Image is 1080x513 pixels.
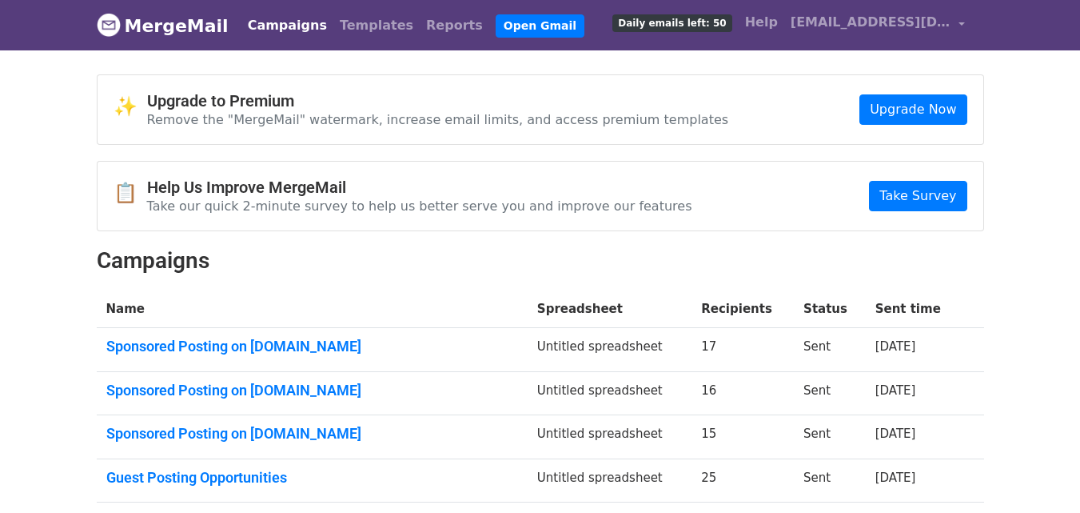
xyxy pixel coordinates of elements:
[106,338,518,355] a: Sponsored Posting on [DOMAIN_NAME]
[875,427,916,441] a: [DATE]
[528,415,691,459] td: Untitled spreadsheet
[496,14,584,38] a: Open Gmail
[794,371,866,415] td: Sent
[791,13,950,32] span: [EMAIL_ADDRESS][DOMAIN_NAME]
[794,459,866,503] td: Sent
[106,469,518,487] a: Guest Posting Opportunities
[875,383,916,398] a: [DATE]
[106,382,518,399] a: Sponsored Posting on [DOMAIN_NAME]
[147,91,729,110] h4: Upgrade to Premium
[528,291,691,328] th: Spreadsheet
[528,459,691,503] td: Untitled spreadsheet
[106,425,518,443] a: Sponsored Posting on [DOMAIN_NAME]
[875,339,916,354] a: [DATE]
[147,198,692,214] p: Take our quick 2-minute survey to help us better serve you and improve our features
[528,371,691,415] td: Untitled spreadsheet
[794,291,866,328] th: Status
[691,371,794,415] td: 16
[606,6,738,38] a: Daily emails left: 50
[691,291,794,328] th: Recipients
[528,328,691,372] td: Untitled spreadsheet
[875,471,916,485] a: [DATE]
[97,291,528,328] th: Name
[866,291,962,328] th: Sent time
[97,13,121,37] img: MergeMail logo
[691,415,794,459] td: 15
[869,181,966,211] a: Take Survey
[114,182,147,205] span: 📋
[97,9,229,42] a: MergeMail
[612,14,731,32] span: Daily emails left: 50
[114,95,147,118] span: ✨
[241,10,333,42] a: Campaigns
[794,415,866,459] td: Sent
[859,94,966,125] a: Upgrade Now
[739,6,784,38] a: Help
[691,328,794,372] td: 17
[147,178,692,197] h4: Help Us Improve MergeMail
[147,111,729,128] p: Remove the "MergeMail" watermark, increase email limits, and access premium templates
[420,10,489,42] a: Reports
[97,247,984,275] h2: Campaigns
[784,6,971,44] a: [EMAIL_ADDRESS][DOMAIN_NAME]
[691,459,794,503] td: 25
[794,328,866,372] td: Sent
[333,10,420,42] a: Templates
